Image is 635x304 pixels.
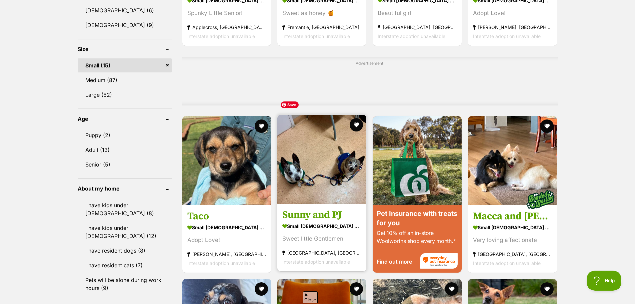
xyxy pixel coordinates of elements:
header: Size [78,46,172,52]
a: [DEMOGRAPHIC_DATA] (9) [78,18,172,32]
h3: Taco [187,210,266,223]
a: Sunny and PJ small [DEMOGRAPHIC_DATA] Dog Sweet little Gentlemen [GEOGRAPHIC_DATA], [GEOGRAPHIC_D... [277,204,366,271]
span: Interstate adoption unavailable [282,34,350,39]
img: Sunny and PJ - Jack Russell Terrier Dog [277,115,366,204]
strong: small [DEMOGRAPHIC_DATA] Dog [282,221,361,231]
h3: Macca and [PERSON_NAME] [473,210,552,223]
strong: [GEOGRAPHIC_DATA], [GEOGRAPHIC_DATA] [282,248,361,257]
a: Senior (5) [78,158,172,172]
a: I have resident cats (7) [78,258,172,272]
strong: small [DEMOGRAPHIC_DATA] Dog [473,223,552,232]
a: Small (15) [78,58,172,72]
a: Adult (13) [78,143,172,157]
a: Large (52) [78,88,172,102]
a: Pets will be alone during work hours (9) [78,273,172,295]
span: Interstate adoption unavailable [473,34,541,39]
a: [DEMOGRAPHIC_DATA] (6) [78,3,172,17]
span: Save [281,101,299,108]
span: Interstate adoption unavailable [187,34,255,39]
strong: [GEOGRAPHIC_DATA], [GEOGRAPHIC_DATA] [473,250,552,259]
span: Interstate adoption unavailable [473,260,541,266]
a: Macca and [PERSON_NAME] small [DEMOGRAPHIC_DATA] Dog Very loving affectionate [GEOGRAPHIC_DATA], ... [468,205,557,273]
div: Sweet little Gentlemen [282,234,361,243]
img: bonded besties [524,183,557,216]
span: Interstate adoption unavailable [187,260,255,266]
a: Puppy (2) [78,128,172,142]
strong: [PERSON_NAME], [GEOGRAPHIC_DATA] [187,250,266,259]
button: favourite [445,282,458,296]
button: favourite [350,118,363,131]
a: I have kids under [DEMOGRAPHIC_DATA] (8) [78,198,172,220]
div: Sweet as honey 🍯 [282,9,361,18]
button: favourite [540,282,554,296]
div: Adopt Love! [473,9,552,18]
iframe: Help Scout Beacon - Open [587,271,622,291]
div: Adopt Love! [187,236,266,245]
button: favourite [254,119,268,133]
img: Macca and Monty - German Spitz Dog [468,116,557,205]
header: About my home [78,186,172,192]
span: Interstate adoption unavailable [282,259,350,265]
h3: Sunny and PJ [282,209,361,221]
button: favourite [540,119,554,133]
button: favourite [350,282,363,296]
div: Very loving affectionate [473,236,552,245]
strong: [PERSON_NAME], [GEOGRAPHIC_DATA] [473,23,552,32]
a: I have kids under [DEMOGRAPHIC_DATA] (12) [78,221,172,243]
a: I have resident dogs (8) [78,244,172,258]
header: Age [78,116,172,122]
strong: small [DEMOGRAPHIC_DATA] Dog [187,223,266,232]
strong: Fremantle, [GEOGRAPHIC_DATA] [282,23,361,32]
button: favourite [254,282,268,296]
strong: Applecross, [GEOGRAPHIC_DATA] [187,23,266,32]
img: Taco - Mixed breed Dog [182,116,271,205]
a: Medium (87) [78,73,172,87]
span: Close [303,291,318,303]
div: Beautiful girl [378,9,457,18]
div: Advertisement [182,57,558,105]
a: Taco small [DEMOGRAPHIC_DATA] Dog Adopt Love! [PERSON_NAME], [GEOGRAPHIC_DATA] Interstate adoptio... [182,205,271,273]
strong: [GEOGRAPHIC_DATA], [GEOGRAPHIC_DATA] [378,23,457,32]
div: Spunky Little Senior! [187,9,266,18]
span: Interstate adoption unavailable [378,34,445,39]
